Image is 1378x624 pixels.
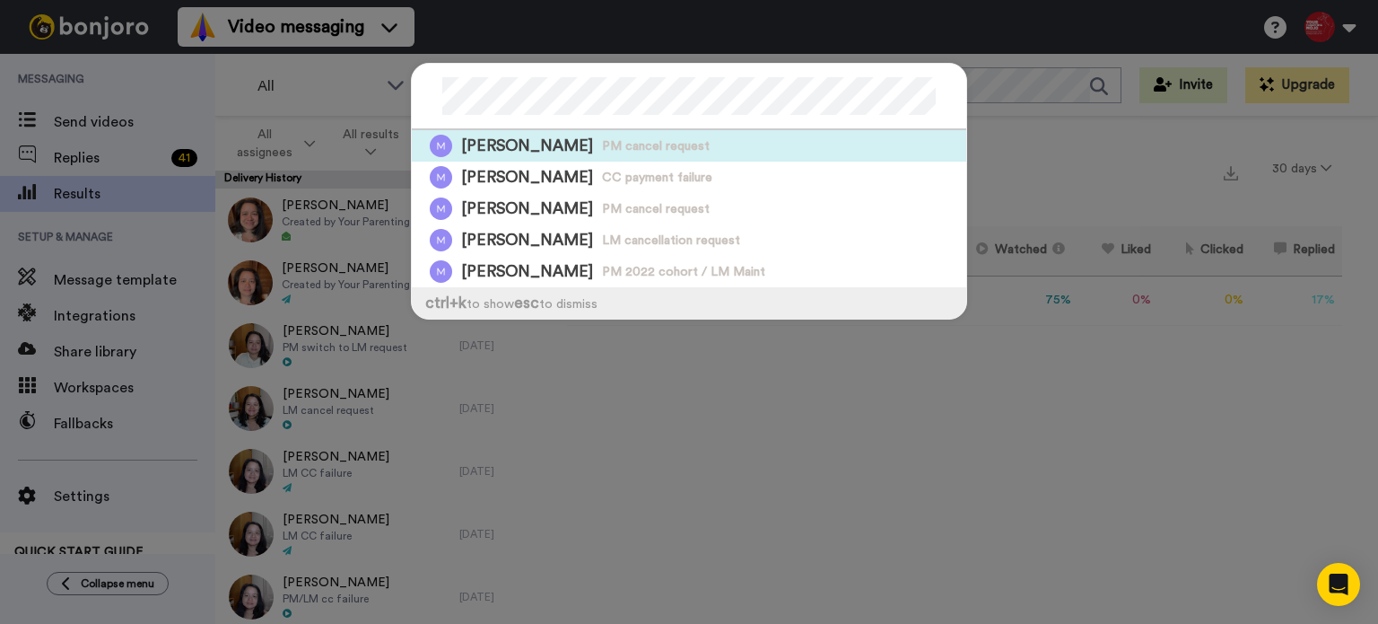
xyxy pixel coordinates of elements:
span: esc [514,295,539,311]
img: Image of Melissa Ching [430,166,452,189]
div: to show to dismiss [412,287,966,319]
span: [PERSON_NAME] [461,260,593,283]
span: [PERSON_NAME] [461,198,593,220]
span: PM cancel request [602,137,710,155]
span: ctrl +k [425,295,467,311]
span: [PERSON_NAME] [461,135,593,157]
span: CC payment failure [602,169,712,187]
img: Image of Melissa Ching [430,229,452,251]
img: Image of Melissa Ching [430,260,452,283]
span: [PERSON_NAME] [461,166,593,189]
span: [PERSON_NAME] [461,229,593,251]
a: Image of Melissa Ching[PERSON_NAME]CC payment failure [412,162,966,193]
div: Open Intercom Messenger [1317,563,1360,606]
img: Image of Melissa Ching [430,135,452,157]
a: Image of Melissa Ching[PERSON_NAME]PM cancel request [412,130,966,162]
a: Image of Melissa Ching[PERSON_NAME]PM cancel request [412,193,966,224]
span: LM cancellation request [602,232,740,250]
a: Image of Melissa Ching[PERSON_NAME]LM cancellation request [412,224,966,256]
a: Image of Melissa Ching[PERSON_NAME]PM 2022 cohort / LM Maint [412,256,966,287]
span: PM 2022 cohort / LM Maint [602,263,765,281]
span: PM cancel request [602,200,710,218]
img: Image of Melissa Ching [430,198,452,220]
